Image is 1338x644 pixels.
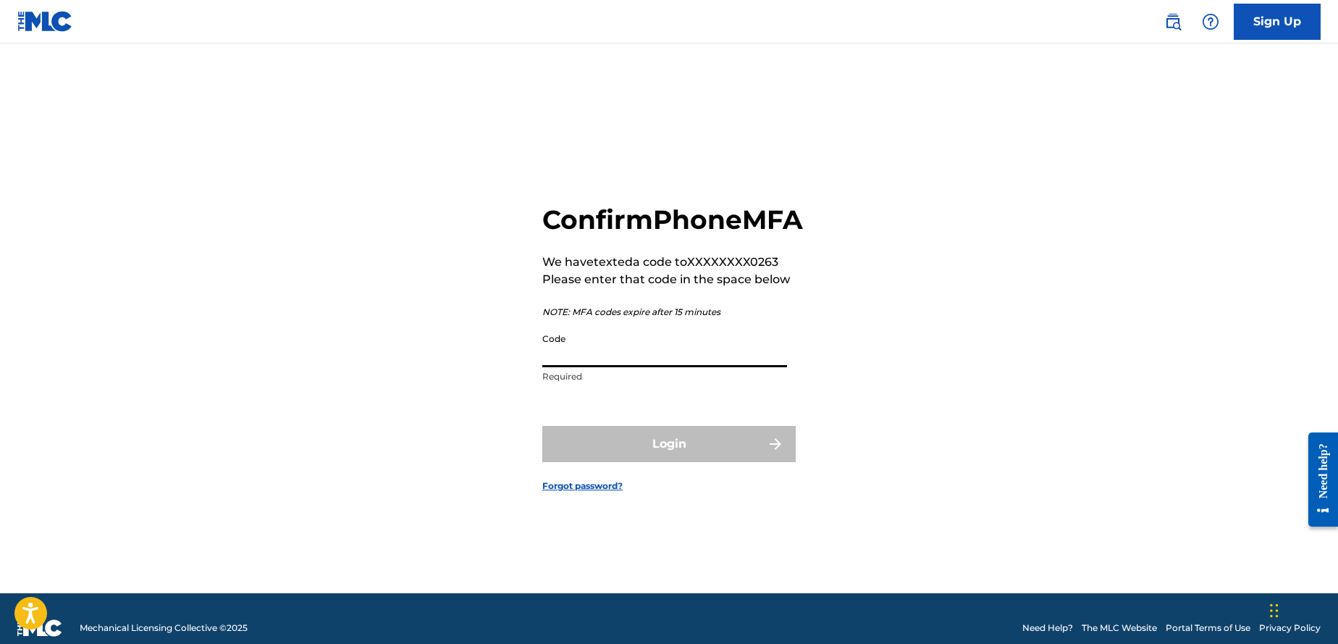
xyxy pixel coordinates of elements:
[80,622,248,635] span: Mechanical Licensing Collective © 2025
[1259,622,1321,635] a: Privacy Policy
[1164,13,1182,30] img: search
[542,480,623,493] a: Forgot password?
[17,619,62,637] img: logo
[1166,622,1250,635] a: Portal Terms of Use
[1196,7,1225,36] div: Help
[542,306,803,319] p: NOTE: MFA codes expire after 15 minutes
[1234,4,1321,40] a: Sign Up
[542,254,803,271] p: We have texted a code to XXXXXXXX0263
[1266,574,1338,644] iframe: Chat Widget
[1270,589,1279,632] div: Drag
[1158,7,1187,36] a: Public Search
[1297,422,1338,538] iframe: Resource Center
[1022,622,1073,635] a: Need Help?
[542,370,787,383] p: Required
[542,271,803,288] p: Please enter that code in the space below
[542,204,803,236] h2: Confirm Phone MFA
[1082,622,1157,635] a: The MLC Website
[1202,13,1219,30] img: help
[17,11,73,32] img: MLC Logo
